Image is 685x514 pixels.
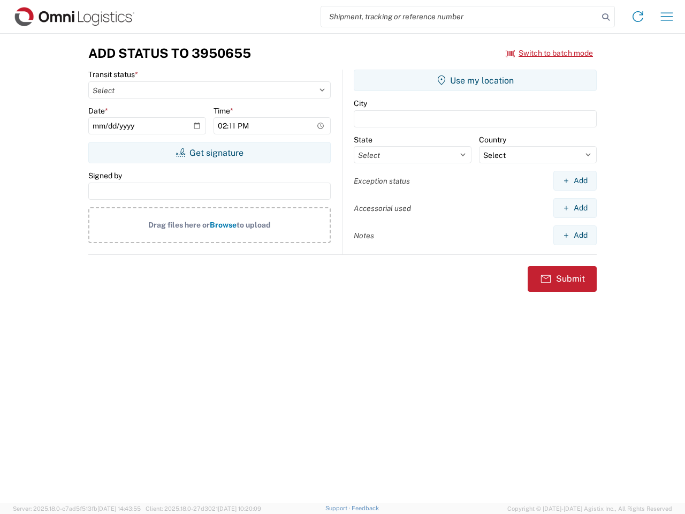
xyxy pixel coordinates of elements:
[354,135,372,145] label: State
[553,225,597,245] button: Add
[88,46,251,61] h3: Add Status to 3950655
[354,99,367,108] label: City
[479,135,506,145] label: Country
[354,70,597,91] button: Use my location
[88,142,331,163] button: Get signature
[506,44,593,62] button: Switch to batch mode
[352,505,379,511] a: Feedback
[354,231,374,240] label: Notes
[553,171,597,191] button: Add
[210,221,237,229] span: Browse
[214,106,233,116] label: Time
[354,176,410,186] label: Exception status
[13,505,141,512] span: Server: 2025.18.0-c7ad5f513fb
[146,505,261,512] span: Client: 2025.18.0-27d3021
[325,505,352,511] a: Support
[148,221,210,229] span: Drag files here or
[507,504,672,513] span: Copyright © [DATE]-[DATE] Agistix Inc., All Rights Reserved
[88,70,138,79] label: Transit status
[218,505,261,512] span: [DATE] 10:20:09
[88,171,122,180] label: Signed by
[553,198,597,218] button: Add
[528,266,597,292] button: Submit
[237,221,271,229] span: to upload
[97,505,141,512] span: [DATE] 14:43:55
[321,6,598,27] input: Shipment, tracking or reference number
[88,106,108,116] label: Date
[354,203,411,213] label: Accessorial used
